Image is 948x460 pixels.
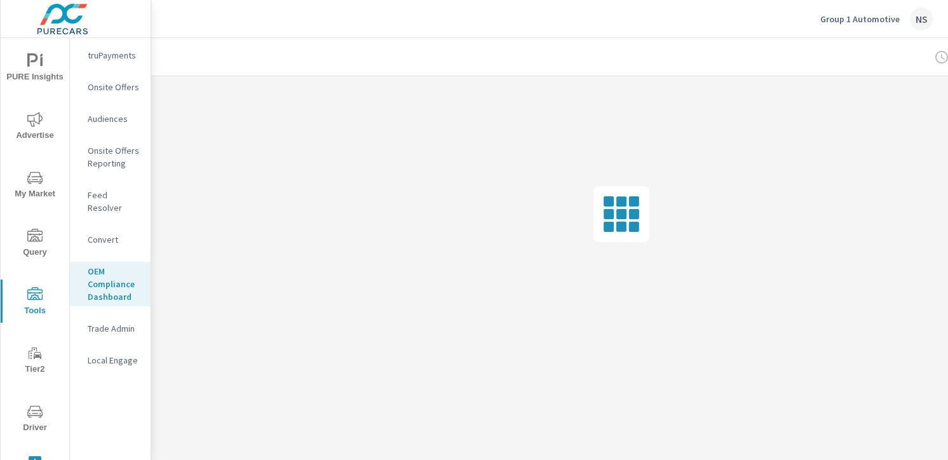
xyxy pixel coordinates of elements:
span: Tools [4,287,65,318]
p: Audiences [88,112,140,125]
span: Advertise [4,112,65,143]
p: OEM Compliance Dashboard [88,265,140,303]
div: NS [910,8,933,30]
div: OEM Compliance Dashboard [70,262,151,306]
div: Local Engage [70,351,151,370]
div: truPayments [70,46,151,65]
p: truPayments [88,49,140,62]
p: Group 1 Automotive [820,13,900,25]
p: Local Engage [88,354,140,367]
p: Feed Resolver [88,189,140,214]
span: PURE Insights [4,53,65,85]
p: Convert [88,233,140,246]
p: Onsite Offers [88,81,140,93]
span: My Market [4,170,65,201]
span: Tier2 [4,346,65,377]
div: Onsite Offers Reporting [70,141,151,173]
span: Query [4,229,65,260]
span: Driver [4,404,65,435]
div: Audiences [70,109,151,128]
div: Trade Admin [70,319,151,338]
div: Convert [70,230,151,249]
p: Onsite Offers Reporting [88,144,140,170]
p: Trade Admin [88,322,140,335]
div: Onsite Offers [70,78,151,97]
div: Feed Resolver [70,186,151,217]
